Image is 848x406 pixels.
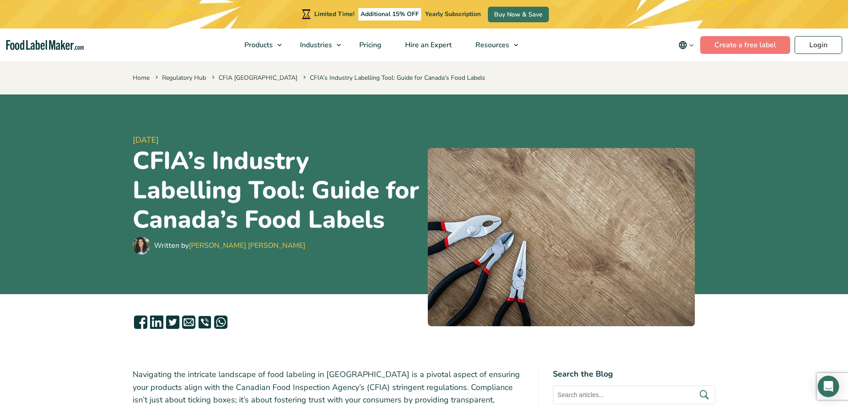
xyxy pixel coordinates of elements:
[133,146,421,234] h1: CFIA’s Industry Labelling Tool: Guide for Canada’s Food Labels
[242,40,274,50] span: Products
[795,36,842,54] a: Login
[358,8,421,21] span: Additional 15% OFF
[233,29,286,62] a: Products
[394,29,462,62] a: Hire an Expert
[314,10,354,18] span: Limited Time!
[818,376,839,397] div: Open Intercom Messenger
[488,7,549,22] a: Buy Now & Save
[189,241,305,250] a: [PERSON_NAME] [PERSON_NAME]
[464,29,523,62] a: Resources
[297,40,333,50] span: Industries
[425,10,481,18] span: Yearly Subscription
[162,74,206,82] a: Regulatory Hub
[473,40,510,50] span: Resources
[700,36,790,54] a: Create a free label
[553,368,715,380] h4: Search the Blog
[348,29,391,62] a: Pricing
[133,74,150,82] a: Home
[357,40,382,50] span: Pricing
[133,134,421,146] span: [DATE]
[301,74,485,82] span: CFIA’s Industry Labelling Tool: Guide for Canada’s Food Labels
[219,74,297,82] a: CFIA [GEOGRAPHIC_DATA]
[553,385,715,404] input: Search articles...
[288,29,345,62] a: Industries
[154,240,305,251] div: Written by
[133,237,150,254] img: Maria Abi Hanna - Food Label Maker
[402,40,453,50] span: Hire an Expert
